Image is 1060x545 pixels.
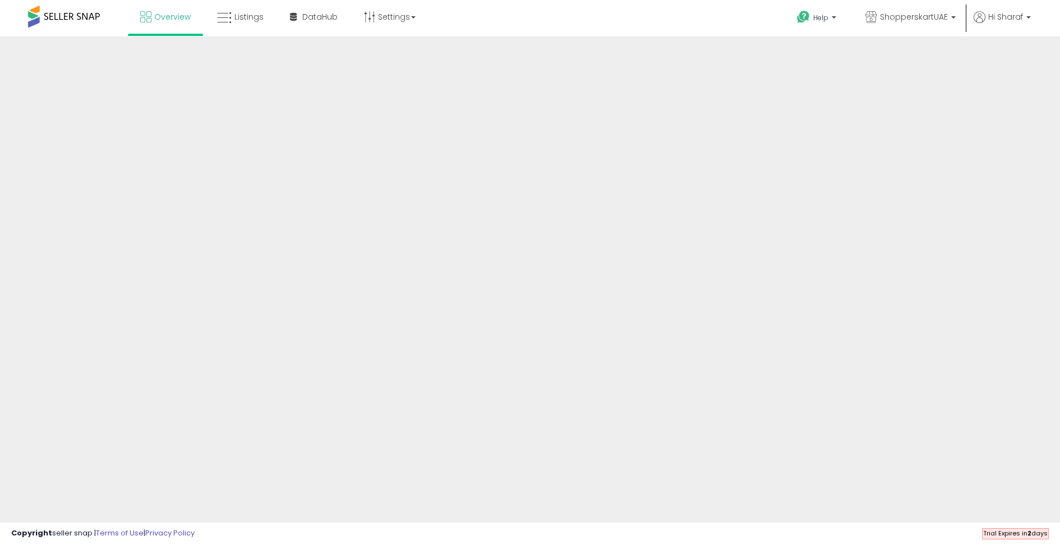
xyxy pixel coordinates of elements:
[974,11,1031,36] a: Hi Sharaf
[988,11,1023,22] span: Hi Sharaf
[154,11,191,22] span: Overview
[788,2,847,36] a: Help
[302,11,338,22] span: DataHub
[813,13,828,22] span: Help
[234,11,264,22] span: Listings
[880,11,948,22] span: ShopperskartUAE
[796,10,810,24] i: Get Help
